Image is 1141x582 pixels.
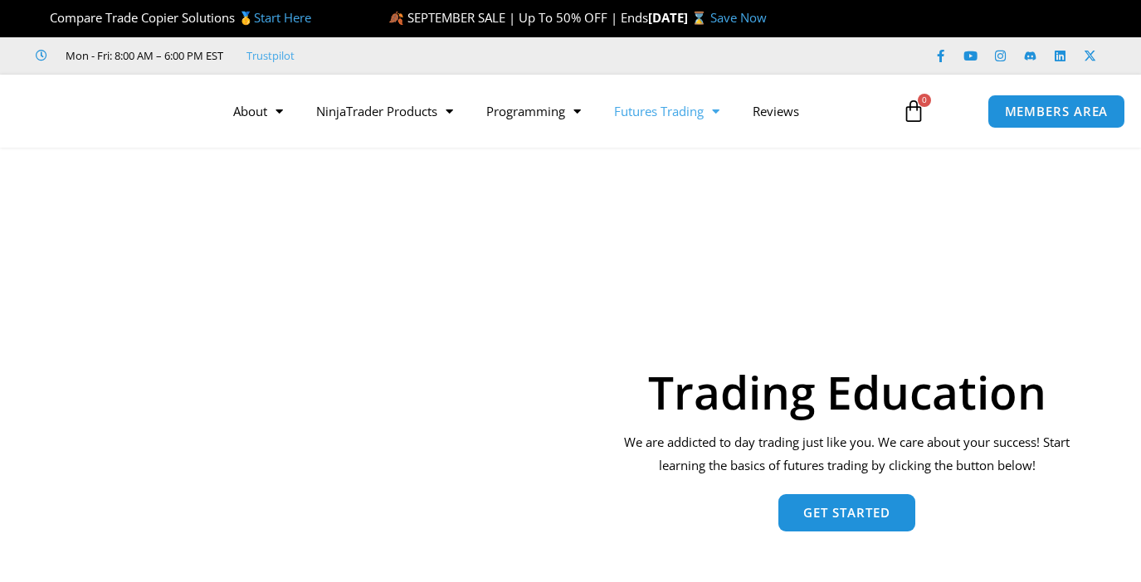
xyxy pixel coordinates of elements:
[37,12,49,24] img: 🏆
[987,95,1126,129] a: MEMBERS AREA
[613,431,1080,478] p: We are addicted to day trading just like you. We care about your success! Start learning the basi...
[217,92,890,130] nav: Menu
[246,46,295,65] a: Trustpilot
[388,9,648,26] span: 🍂 SEPTEMBER SALE | Up To 50% OFF | Ends
[877,87,950,135] a: 0
[710,9,767,26] a: Save Now
[300,92,470,130] a: NinjaTrader Products
[1005,105,1109,118] span: MEMBERS AREA
[36,9,311,26] span: Compare Trade Copier Solutions 🥇
[61,46,223,65] span: Mon - Fri: 8:00 AM – 6:00 PM EST
[597,92,736,130] a: Futures Trading
[613,369,1080,415] h1: Trading Education
[803,507,890,519] span: Get Started
[648,9,710,26] strong: [DATE] ⌛
[24,81,202,141] img: LogoAI | Affordable Indicators – NinjaTrader
[918,94,931,107] span: 0
[470,92,597,130] a: Programming
[217,92,300,130] a: About
[254,9,311,26] a: Start Here
[778,494,915,531] a: Get Started
[736,92,816,130] a: Reviews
